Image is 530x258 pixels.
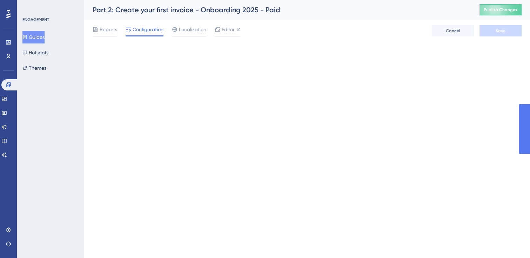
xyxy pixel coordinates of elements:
[179,25,206,34] span: Localization
[22,46,48,59] button: Hotspots
[446,28,460,34] span: Cancel
[22,31,45,43] button: Guides
[100,25,117,34] span: Reports
[22,62,46,74] button: Themes
[133,25,163,34] span: Configuration
[22,17,49,22] div: ENGAGEMENT
[479,25,522,36] button: Save
[501,230,522,251] iframe: UserGuiding AI Assistant Launcher
[93,5,462,15] div: Part 2: Create your first invoice - Onboarding 2025 - Paid
[484,7,517,13] span: Publish Changes
[222,25,235,34] span: Editor
[496,28,505,34] span: Save
[479,4,522,15] button: Publish Changes
[432,25,474,36] button: Cancel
